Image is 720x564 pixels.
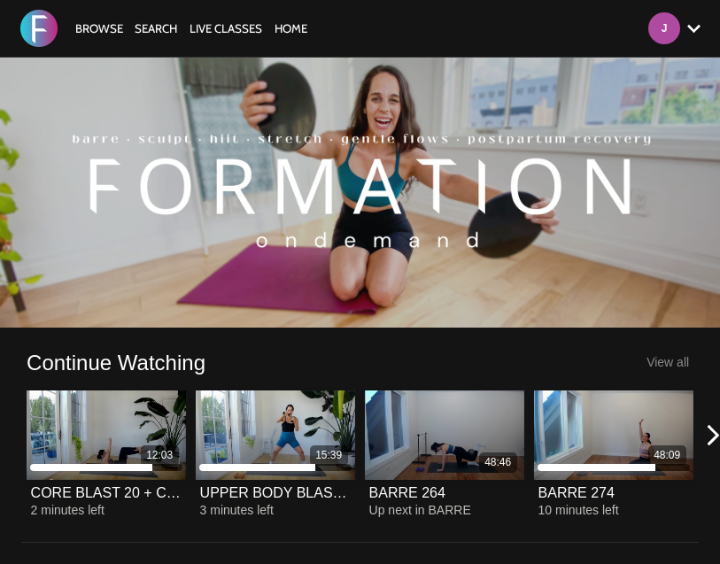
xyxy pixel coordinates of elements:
a: LIVE CLASSES [185,21,267,35]
a: BARRE 27448:09BARRE 27410 minutes left [534,390,693,517]
a: CORE BLAST 20 + COOLDOWN12:03CORE BLAST 20 + COOLDOWN2 minutes left [27,390,186,517]
nav: Primary [71,19,313,37]
a: Continue Watching [27,349,205,376]
img: FORMATION [20,10,58,47]
a: View all [646,355,689,369]
div: Up next in BARRE [369,503,521,517]
div: 15:39 [315,448,342,463]
div: 3 minutes left [200,503,352,517]
a: HOME [270,21,312,35]
a: UPPER BODY BLAST 8 + COOLDOWN15:39UPPER BODY BLAST 8 + COOLDOWN3 minutes left [196,390,355,517]
div: BARRE 264 [369,484,445,501]
div: 48:09 [654,448,680,463]
div: UPPER BODY BLAST 8 + COOLDOWN [200,484,352,501]
div: BARRE 274 [538,484,615,501]
div: CORE BLAST 20 + COOLDOWN [31,484,182,501]
a: Browse [71,21,128,35]
div: 12:03 [146,448,173,463]
a: BARRE 26448:46BARRE 264Up next in BARRE [365,390,524,517]
div: 2 minutes left [31,503,182,517]
div: 10 minutes left [538,503,690,517]
div: 48:46 [484,455,511,470]
a: Search [130,21,182,35]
